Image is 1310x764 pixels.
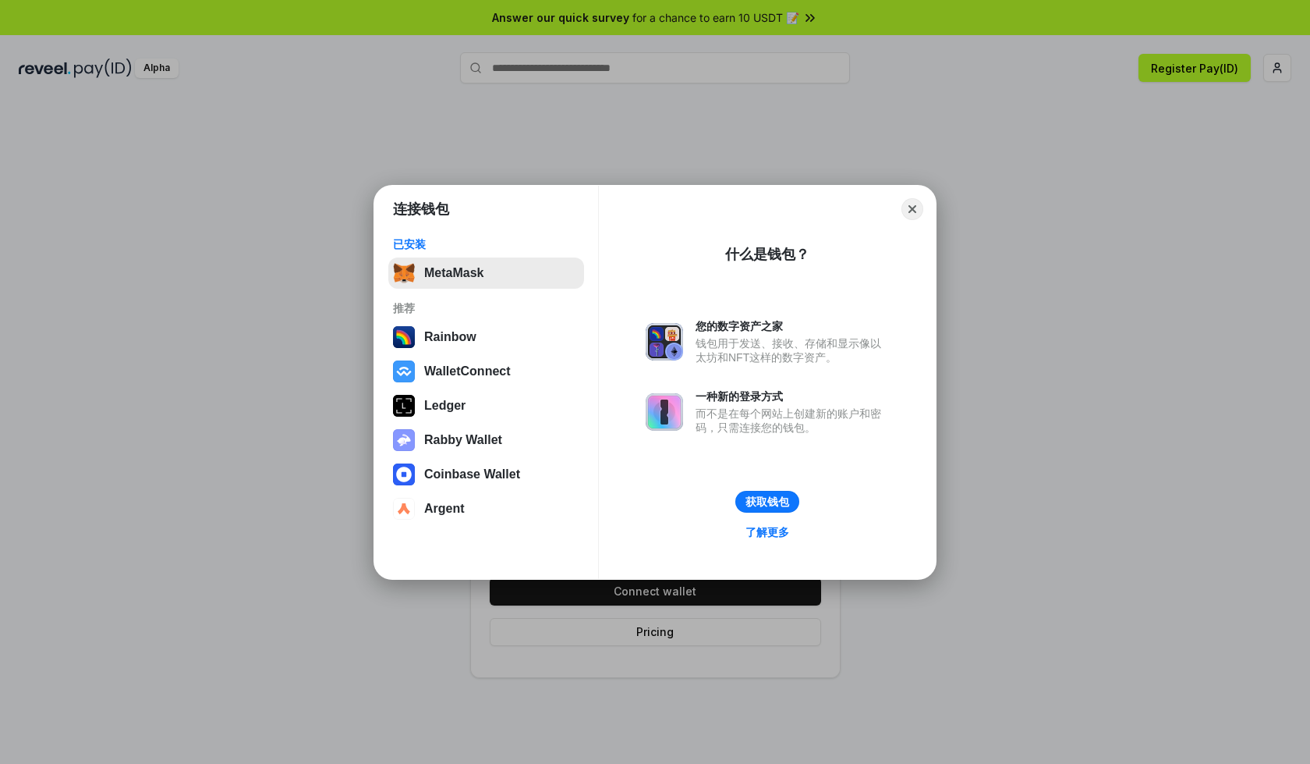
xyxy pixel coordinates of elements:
[696,407,889,435] div: 而不是在每个网站上创建新的账户和密码，只需连接您的钱包。
[424,399,466,413] div: Ledger
[901,198,923,220] button: Close
[388,459,584,490] button: Coinbase Wallet
[388,258,584,289] button: MetaMask
[393,326,415,348] img: svg+xml,%3Csvg%20width%3D%22120%22%20height%3D%22120%22%20viewBox%3D%220%200%20120%20120%22%20fil...
[745,495,789,509] div: 获取钱包
[424,364,511,378] div: WalletConnect
[424,502,465,516] div: Argent
[388,390,584,421] button: Ledger
[736,522,798,542] a: 了解更多
[393,301,579,315] div: 推荐
[393,200,449,219] h1: 连接钱包
[424,330,476,344] div: Rainbow
[424,467,520,481] div: Coinbase Wallet
[696,336,889,364] div: 钱包用于发送、接收、存储和显示像以太坊和NFT这样的数字资产。
[424,266,483,280] div: MetaMask
[646,393,683,431] img: svg+xml,%3Csvg%20xmlns%3D%22http%3A%2F%2Fwww.w3.org%2F2000%2Fsvg%22%20fill%3D%22none%22%20viewBox...
[388,493,584,524] button: Argent
[725,245,809,264] div: 什么是钱包？
[393,237,579,251] div: 已安装
[393,395,415,417] img: svg+xml,%3Csvg%20xmlns%3D%22http%3A%2F%2Fwww.w3.org%2F2000%2Fsvg%22%20width%3D%2228%22%20height%3...
[745,525,789,539] div: 了解更多
[393,464,415,485] img: svg+xml,%3Csvg%20width%3D%2228%22%20height%3D%2228%22%20viewBox%3D%220%200%2028%2028%22%20fill%3D...
[696,389,889,403] div: 一种新的登录方式
[393,361,415,382] img: svg+xml,%3Csvg%20width%3D%2228%22%20height%3D%2228%22%20viewBox%3D%220%200%2028%2028%22%20fill%3D...
[393,498,415,520] img: svg+xml,%3Csvg%20width%3D%2228%22%20height%3D%2228%22%20viewBox%3D%220%200%2028%2028%22%20fill%3D...
[388,322,584,353] button: Rainbow
[393,429,415,451] img: svg+xml,%3Csvg%20xmlns%3D%22http%3A%2F%2Fwww.w3.org%2F2000%2Fsvg%22%20fill%3D%22none%22%20viewBox...
[388,425,584,456] button: Rabby Wallet
[735,491,799,513] button: 获取钱包
[393,262,415,284] img: svg+xml,%3Csvg%20fill%3D%22none%22%20height%3D%2233%22%20viewBox%3D%220%200%2035%2033%22%20width%...
[696,319,889,333] div: 您的数字资产之家
[388,356,584,387] button: WalletConnect
[646,323,683,361] img: svg+xml,%3Csvg%20xmlns%3D%22http%3A%2F%2Fwww.w3.org%2F2000%2Fsvg%22%20fill%3D%22none%22%20viewBox...
[424,433,502,447] div: Rabby Wallet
